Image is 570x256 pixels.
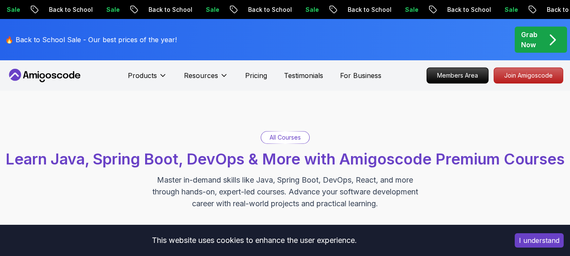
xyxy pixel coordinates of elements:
a: Testimonials [284,70,323,81]
p: Products [128,70,157,81]
p: 🔥 Back to School Sale - Our best prices of the year! [5,35,177,45]
p: Sale [296,5,323,14]
p: Sale [196,5,223,14]
p: Sale [395,5,422,14]
button: Resources [184,70,228,87]
p: Back to School [438,5,495,14]
p: Back to School [338,5,395,14]
p: Join Amigoscode [494,68,563,83]
p: Grab Now [521,30,538,50]
p: Members Area [427,68,488,83]
p: Resources [184,70,218,81]
p: Back to School [39,5,97,14]
div: This website uses cookies to enhance the user experience. [6,231,502,250]
a: Join Amigoscode [494,67,563,84]
span: Learn Java, Spring Boot, DevOps & More with Amigoscode Premium Courses [5,150,565,168]
a: Members Area [427,67,489,84]
p: Back to School [238,5,296,14]
p: Master in-demand skills like Java, Spring Boot, DevOps, React, and more through hands-on, expert-... [143,174,427,210]
p: Sale [97,5,124,14]
p: Back to School [139,5,196,14]
p: Sale [495,5,522,14]
p: All Courses [270,133,301,142]
a: For Business [340,70,381,81]
button: Accept cookies [515,233,564,248]
button: Products [128,70,167,87]
a: Pricing [245,70,267,81]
